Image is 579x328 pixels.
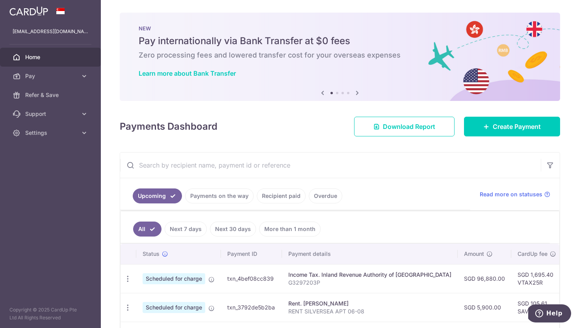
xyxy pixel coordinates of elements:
iframe: Opens a widget where you can find more information [528,304,571,324]
p: NEW [139,25,541,32]
span: Settings [25,129,77,137]
a: All [133,222,161,237]
span: CardUp fee [518,250,547,258]
span: Support [25,110,77,118]
span: Download Report [383,122,435,131]
span: Pay [25,72,77,80]
a: Recipient paid [257,188,306,203]
td: SGD 1,695.40 VTAX25R [511,264,562,293]
h5: Pay internationally via Bank Transfer at $0 fees [139,35,541,47]
span: Scheduled for charge [143,302,205,313]
span: Status [143,250,160,258]
td: SGD 96,880.00 [458,264,511,293]
span: Amount [464,250,484,258]
a: Upcoming [133,188,182,203]
span: Read more on statuses [480,190,542,198]
th: Payment ID [221,244,282,264]
td: txn_3792de5b2ba [221,293,282,322]
a: Read more on statuses [480,190,550,198]
span: Home [25,53,77,61]
a: Next 7 days [165,222,207,237]
a: Create Payment [464,117,560,136]
p: G3297203P [288,279,451,287]
span: Refer & Save [25,91,77,99]
th: Payment details [282,244,458,264]
td: SGD 105.61 SAVERENT179 [511,293,562,322]
div: Income Tax. Inland Revenue Authority of [GEOGRAPHIC_DATA] [288,271,451,279]
input: Search by recipient name, payment id or reference [120,153,541,178]
a: Download Report [354,117,455,136]
span: Scheduled for charge [143,273,205,284]
p: RENT SILVERSEA APT 06-08 [288,307,451,315]
img: CardUp [9,6,48,16]
td: txn_4bef08cc839 [221,264,282,293]
a: Next 30 days [210,222,256,237]
a: Payments on the way [185,188,254,203]
a: Learn more about Bank Transfer [139,69,236,77]
span: Create Payment [493,122,541,131]
td: SGD 5,900.00 [458,293,511,322]
h6: Zero processing fees and lowered transfer cost for your overseas expenses [139,50,541,60]
p: [EMAIL_ADDRESS][DOMAIN_NAME] [13,28,88,35]
img: Bank transfer banner [120,13,560,101]
div: Rent. [PERSON_NAME] [288,300,451,307]
a: Overdue [309,188,342,203]
a: More than 1 month [259,222,321,237]
h4: Payments Dashboard [120,119,217,134]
